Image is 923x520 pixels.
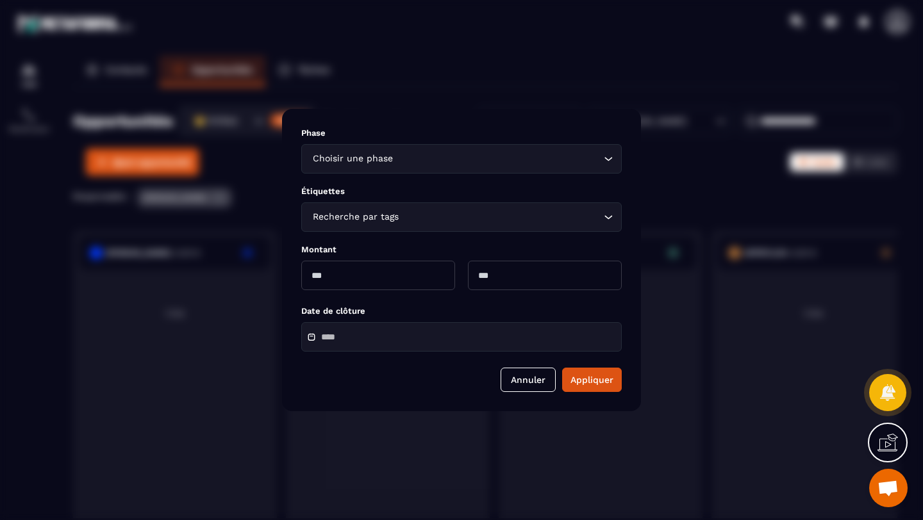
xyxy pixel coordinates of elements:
[301,144,622,174] div: Search for option
[301,202,622,232] div: Search for option
[395,152,601,166] input: Search for option
[562,368,622,392] button: Appliquer
[310,152,395,166] span: Choisir une phase
[310,210,401,224] span: Recherche par tags
[501,368,556,392] button: Annuler
[869,469,908,507] a: Ouvrir le chat
[301,306,622,316] p: Date de clôture
[401,210,601,224] input: Search for option
[301,128,622,138] p: Phase
[301,186,622,196] p: Étiquettes
[301,245,622,254] p: Montant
